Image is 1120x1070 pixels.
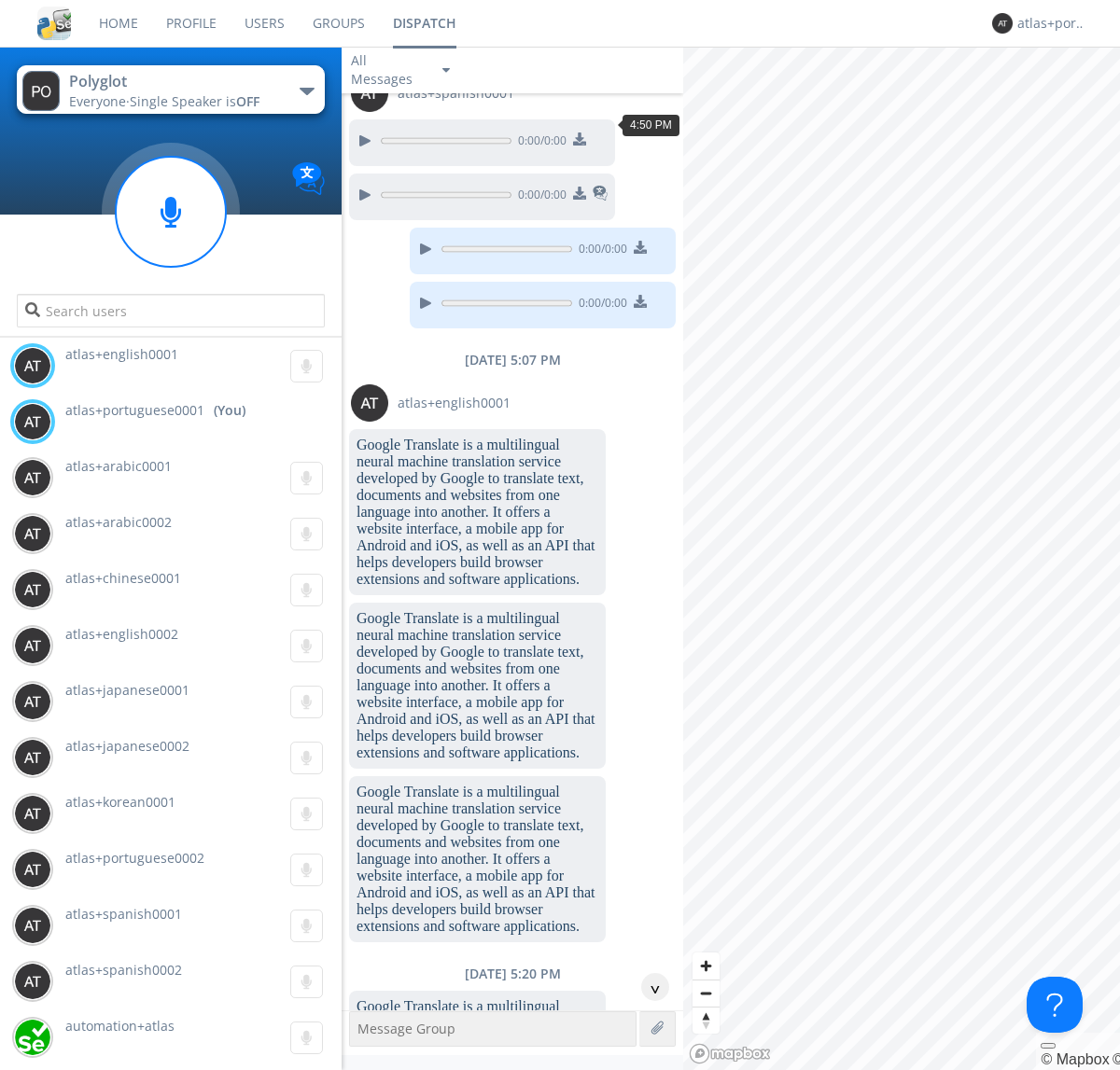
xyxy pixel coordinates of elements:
[689,1043,771,1064] a: Mapbox logo
[992,13,1013,34] img: 373638.png
[65,681,189,699] span: atlas+japanese0001
[342,351,683,369] div: [DATE] 5:07 PM
[65,513,172,531] span: atlas+arabic0002
[14,347,51,384] img: 373638.png
[14,851,51,888] img: 373638.png
[214,401,245,420] div: (You)
[292,162,325,195] img: Translation enabled
[593,183,608,207] span: This is a translated message
[14,795,51,832] img: 373638.png
[65,737,189,755] span: atlas+japanese0002
[14,571,51,608] img: 373638.png
[65,905,182,923] span: atlas+spanish0001
[351,384,388,422] img: 373638.png
[14,403,51,440] img: 373638.png
[693,980,720,1007] button: Zoom out
[14,627,51,664] img: 373638.png
[398,84,514,103] span: atlas+spanish0001
[572,295,627,315] span: 0:00 / 0:00
[511,132,567,153] span: 0:00 / 0:00
[398,394,511,412] span: atlas+english0001
[236,92,259,110] span: OFF
[593,186,608,201] img: translated-message
[65,457,172,475] span: atlas+arabic0001
[573,187,586,200] img: download media button
[1027,977,1083,1033] iframe: Toggle Customer Support
[69,71,279,92] div: Polyglot
[634,295,647,308] img: download media button
[65,345,178,363] span: atlas+english0001
[69,92,279,111] div: Everyone ·
[14,963,51,1000] img: 373638.png
[357,784,598,935] dc-p: Google Translate is a multilingual neural machine translation service developed by Google to tran...
[357,610,598,761] dc-p: Google Translate is a multilingual neural machine translation service developed by Google to tran...
[357,437,598,588] dc-p: Google Translate is a multilingual neural machine translation service developed by Google to tran...
[442,68,450,73] img: caret-down-sm.svg
[342,965,683,983] div: [DATE] 5:20 PM
[22,71,60,111] img: 373638.png
[693,1007,720,1034] button: Reset bearing to north
[573,132,586,146] img: download media button
[351,51,426,89] div: All Messages
[1041,1051,1109,1067] a: Mapbox
[65,1017,175,1035] span: automation+atlas
[14,515,51,552] img: 373638.png
[693,952,720,980] button: Zoom in
[14,739,51,776] img: 373638.png
[65,793,175,811] span: atlas+korean0001
[65,569,181,587] span: atlas+chinese0001
[641,973,669,1001] div: ^
[1017,14,1087,33] div: atlas+portuguese0001
[634,241,647,254] img: download media button
[14,907,51,944] img: 373638.png
[65,625,178,643] span: atlas+english0002
[14,1019,51,1056] img: d2d01cd9b4174d08988066c6d424eccd
[14,683,51,720] img: 373638.png
[37,7,71,40] img: cddb5a64eb264b2086981ab96f4c1ba7
[65,961,182,979] span: atlas+spanish0002
[17,65,324,114] button: PolyglotEveryone·Single Speaker isOFF
[1041,1043,1056,1049] button: Toggle attribution
[572,241,627,261] span: 0:00 / 0:00
[130,92,259,110] span: Single Speaker is
[351,75,388,112] img: 373638.png
[693,980,720,1007] span: Zoom out
[65,849,204,867] span: atlas+portuguese0002
[693,1007,720,1034] span: Reset bearing to north
[511,187,567,207] span: 0:00 / 0:00
[17,294,324,327] input: Search users
[630,118,672,132] span: 4:50 PM
[65,401,204,420] span: atlas+portuguese0001
[14,459,51,496] img: 373638.png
